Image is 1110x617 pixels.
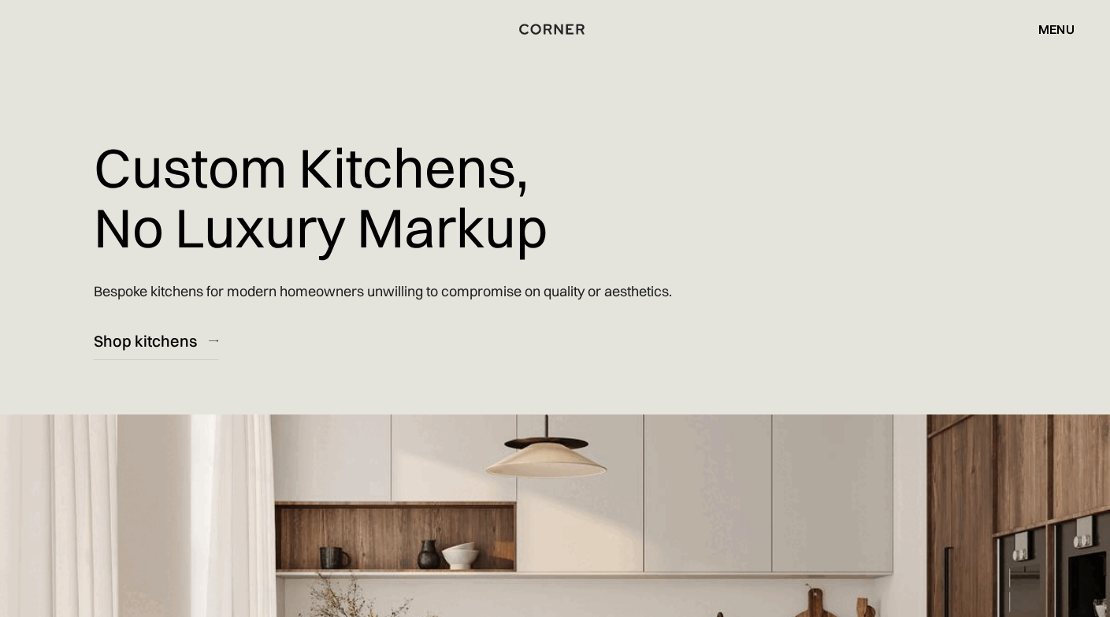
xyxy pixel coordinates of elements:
p: Bespoke kitchens for modern homeowners unwilling to compromise on quality or aesthetics. [94,269,672,314]
a: Shop kitchens [94,322,218,360]
h1: Custom Kitchens, No Luxury Markup [94,126,548,269]
div: Shop kitchens [94,330,197,351]
div: menu [1023,16,1075,43]
a: home [509,19,601,39]
div: menu [1038,23,1075,35]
